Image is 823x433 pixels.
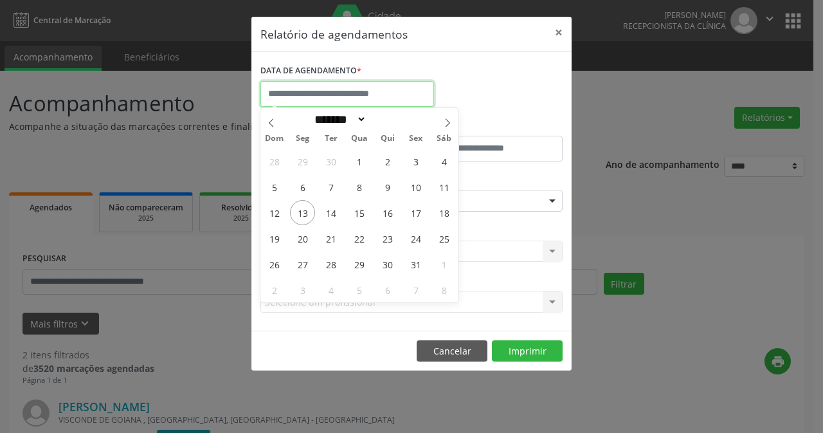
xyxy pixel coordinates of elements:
label: DATA DE AGENDAMENTO [260,61,361,81]
span: Outubro 8, 2025 [347,174,372,199]
span: Novembro 1, 2025 [431,252,457,277]
span: Outubro 27, 2025 [290,252,315,277]
span: Setembro 29, 2025 [290,149,315,174]
span: Outubro 20, 2025 [290,226,315,251]
span: Novembro 3, 2025 [290,277,315,302]
h5: Relatório de agendamentos [260,26,408,42]
input: Year [366,113,409,126]
span: Dom [260,134,289,143]
span: Outubro 17, 2025 [403,200,428,225]
span: Outubro 4, 2025 [431,149,457,174]
span: Outubro 18, 2025 [431,200,457,225]
span: Setembro 30, 2025 [318,149,343,174]
button: Imprimir [492,340,563,362]
span: Outubro 2, 2025 [375,149,400,174]
span: Outubro 5, 2025 [262,174,287,199]
span: Outubro 6, 2025 [290,174,315,199]
span: Outubro 10, 2025 [403,174,428,199]
span: Outubro 30, 2025 [375,252,400,277]
span: Qui [374,134,402,143]
span: Outubro 22, 2025 [347,226,372,251]
span: Sáb [430,134,458,143]
button: Cancelar [417,340,487,362]
span: Outubro 15, 2025 [347,200,372,225]
span: Outubro 21, 2025 [318,226,343,251]
span: Setembro 28, 2025 [262,149,287,174]
span: Outubro 9, 2025 [375,174,400,199]
span: Outubro 25, 2025 [431,226,457,251]
span: Novembro 4, 2025 [318,277,343,302]
span: Seg [289,134,317,143]
span: Sex [402,134,430,143]
span: Outubro 28, 2025 [318,252,343,277]
span: Outubro 29, 2025 [347,252,372,277]
span: Outubro 12, 2025 [262,200,287,225]
label: ATÉ [415,116,563,136]
span: Ter [317,134,345,143]
span: Outubro 26, 2025 [262,252,287,277]
span: Qua [345,134,374,143]
span: Novembro 6, 2025 [375,277,400,302]
span: Outubro 16, 2025 [375,200,400,225]
span: Novembro 5, 2025 [347,277,372,302]
span: Outubro 24, 2025 [403,226,428,251]
button: Close [546,17,572,48]
span: Novembro 8, 2025 [431,277,457,302]
span: Outubro 1, 2025 [347,149,372,174]
span: Outubro 11, 2025 [431,174,457,199]
span: Outubro 19, 2025 [262,226,287,251]
span: Outubro 3, 2025 [403,149,428,174]
span: Outubro 14, 2025 [318,200,343,225]
span: Novembro 2, 2025 [262,277,287,302]
span: Novembro 7, 2025 [403,277,428,302]
span: Outubro 13, 2025 [290,200,315,225]
span: Outubro 31, 2025 [403,252,428,277]
span: Outubro 23, 2025 [375,226,400,251]
span: Outubro 7, 2025 [318,174,343,199]
select: Month [310,113,366,126]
